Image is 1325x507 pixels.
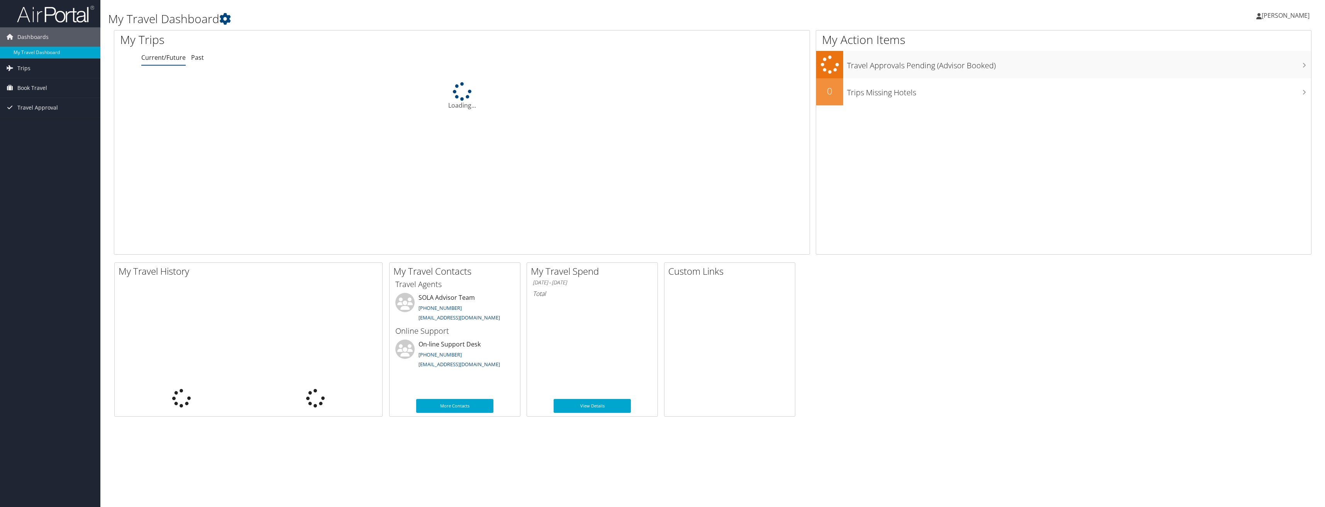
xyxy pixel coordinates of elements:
[847,83,1311,98] h3: Trips Missing Hotels
[108,11,914,27] h1: My Travel Dashboard
[391,293,518,324] li: SOLA Advisor Team
[668,265,795,278] h2: Custom Links
[114,82,810,110] div: Loading...
[395,326,514,336] h3: Online Support
[17,78,47,98] span: Book Travel
[393,265,520,278] h2: My Travel Contacts
[419,314,500,321] a: [EMAIL_ADDRESS][DOMAIN_NAME]
[533,279,652,286] h6: [DATE] - [DATE]
[391,340,518,371] li: On-line Support Desk
[17,98,58,117] span: Travel Approval
[419,361,500,368] a: [EMAIL_ADDRESS][DOMAIN_NAME]
[816,51,1311,78] a: Travel Approvals Pending (Advisor Booked)
[554,399,631,413] a: View Details
[816,78,1311,105] a: 0Trips Missing Hotels
[119,265,382,278] h2: My Travel History
[17,27,49,47] span: Dashboards
[1256,4,1317,27] a: [PERSON_NAME]
[816,84,843,98] h2: 0
[816,32,1311,48] h1: My Action Items
[533,289,652,298] h6: Total
[141,53,186,62] a: Current/Future
[419,304,462,311] a: [PHONE_NUMBER]
[395,279,514,290] h3: Travel Agents
[416,399,493,413] a: More Contacts
[531,265,657,278] h2: My Travel Spend
[17,59,30,78] span: Trips
[419,351,462,358] a: [PHONE_NUMBER]
[191,53,204,62] a: Past
[1262,11,1310,20] span: [PERSON_NAME]
[847,56,1311,71] h3: Travel Approvals Pending (Advisor Booked)
[17,5,94,23] img: airportal-logo.png
[120,32,514,48] h1: My Trips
